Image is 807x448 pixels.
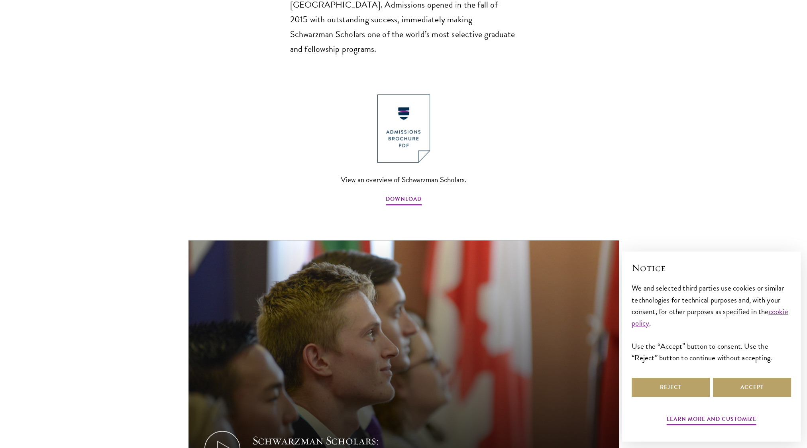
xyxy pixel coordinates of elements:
button: Learn more and customize [667,414,756,426]
a: cookie policy [632,306,788,329]
span: DOWNLOAD [386,194,422,206]
span: View an overview of Schwarzman Scholars. [341,173,467,186]
button: Reject [632,378,710,397]
a: View an overview of Schwarzman Scholars. DOWNLOAD [341,94,467,206]
h2: Notice [632,261,791,275]
div: We and selected third parties use cookies or similar technologies for technical purposes and, wit... [632,282,791,363]
button: Accept [713,378,791,397]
